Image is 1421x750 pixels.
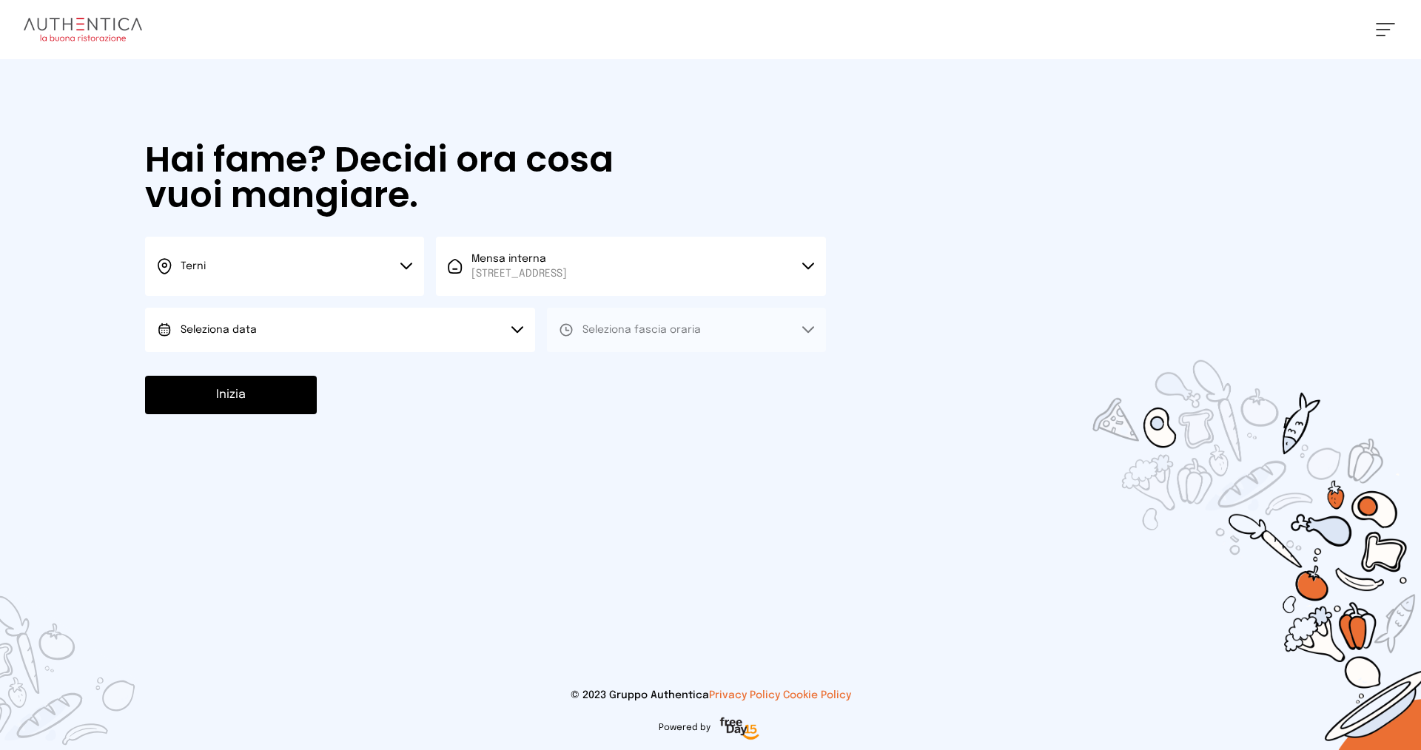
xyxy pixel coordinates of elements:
[471,266,567,281] span: [STREET_ADDRESS]
[145,376,317,414] button: Inizia
[145,308,535,352] button: Seleziona data
[547,308,826,352] button: Seleziona fascia oraria
[659,722,710,734] span: Powered by
[709,690,780,700] a: Privacy Policy
[436,237,826,296] button: Mensa interna[STREET_ADDRESS]
[145,142,656,213] h1: Hai fame? Decidi ora cosa vuoi mangiare.
[181,325,257,335] span: Seleziona data
[716,714,763,744] img: logo-freeday.3e08031.png
[1007,275,1421,750] img: sticker-selezione-mensa.70a28f7.png
[471,251,567,281] span: Mensa interna
[145,237,424,296] button: Terni
[582,325,701,335] span: Seleziona fascia oraria
[24,18,142,41] img: logo.8f33a47.png
[783,690,851,700] a: Cookie Policy
[24,688,1397,703] p: © 2023 Gruppo Authentica
[181,261,206,271] span: Terni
